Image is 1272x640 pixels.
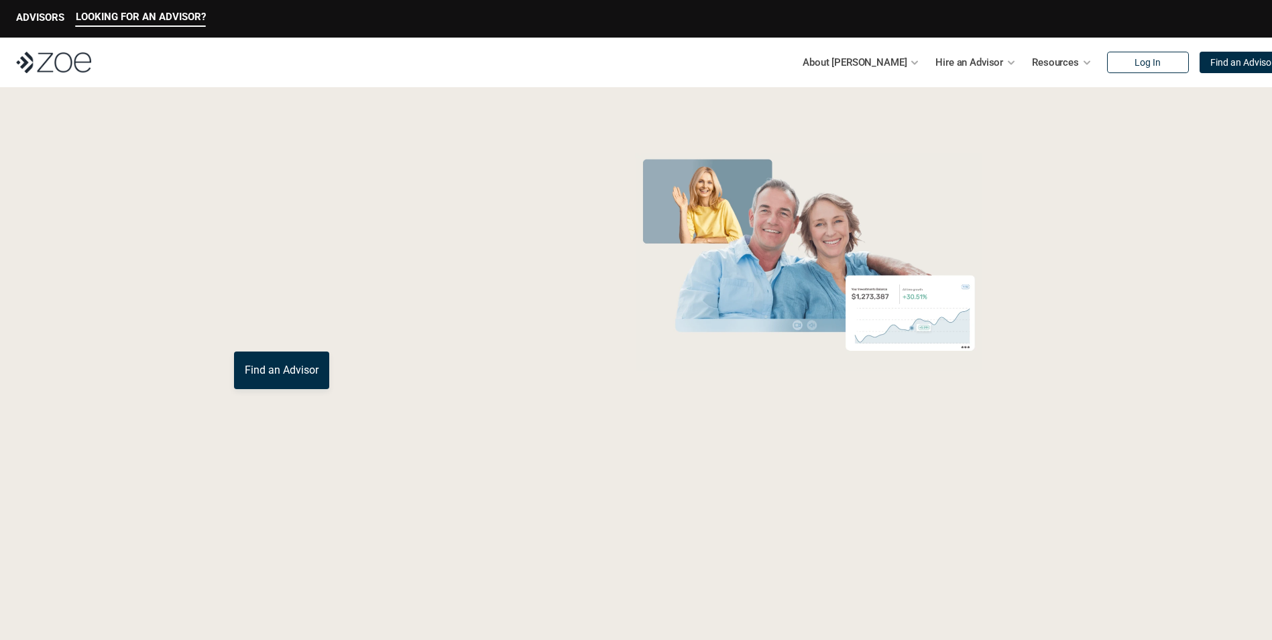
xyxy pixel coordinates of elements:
span: Grow Your Wealth [234,148,532,200]
a: Find an Advisor [234,352,329,389]
p: Resources [1032,52,1079,72]
p: About [PERSON_NAME] [803,52,907,72]
p: ADVISORS [16,11,64,23]
a: Log In [1107,52,1189,73]
p: Find an Advisor [245,364,319,376]
p: Hire an Advisor [935,52,1003,72]
p: You deserve an advisor you can trust. [PERSON_NAME], hire, and invest with vetted, fiduciary, fin... [234,303,580,335]
span: with a Financial Advisor [234,193,505,290]
p: LOOKING FOR AN ADVISOR? [76,11,206,23]
p: Log In [1135,57,1161,68]
p: Loremipsum: *DolOrsi Ametconsecte adi Eli Seddoeius tem inc utlaboreet. Dol 3631 MagNaal Enimadmi... [32,560,1240,608]
img: Zoe Financial Hero Image [630,153,988,371]
em: The information in the visuals above is for illustrative purposes only and does not represent an ... [623,379,995,386]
